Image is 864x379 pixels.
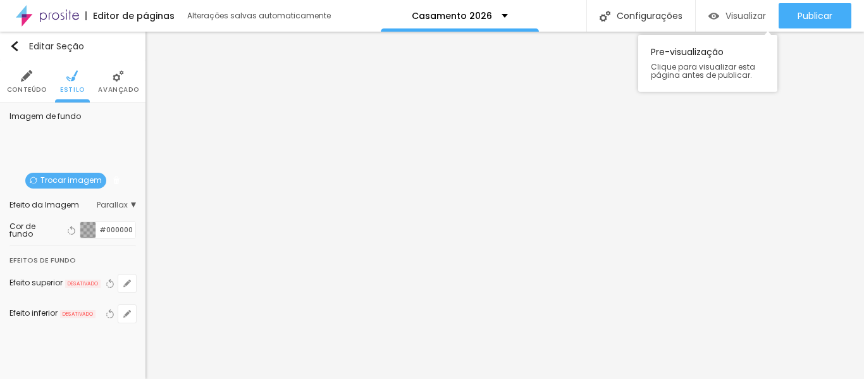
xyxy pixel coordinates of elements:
[98,87,139,93] span: Avançado
[187,12,333,20] div: Alterações salvas automaticamente
[9,245,136,268] div: Efeitos de fundo
[30,177,37,184] img: Icone
[798,11,832,21] span: Publicar
[113,177,120,184] img: Icone
[412,11,492,20] p: Casamento 2026
[60,87,85,93] span: Estilo
[9,41,20,51] img: Icone
[696,3,779,28] button: Visualizar
[9,223,59,238] div: Cor de fundo
[97,201,136,209] span: Parallax
[9,309,58,317] div: Efeito inferior
[708,11,719,22] img: view-1.svg
[9,201,97,209] div: Efeito da Imagem
[85,11,175,20] div: Editor de páginas
[651,63,765,79] span: Clique para visualizar esta página antes de publicar.
[600,11,610,22] img: Icone
[725,11,766,21] span: Visualizar
[9,279,63,287] div: Efeito superior
[145,32,864,379] iframe: Editor
[9,113,136,120] div: Imagem de fundo
[638,35,777,92] div: Pre-visualização
[60,310,96,319] span: DESATIVADO
[779,3,851,28] button: Publicar
[66,70,78,82] img: Icone
[9,41,84,51] div: Editar Seção
[25,173,106,189] span: Trocar imagem
[9,253,76,267] div: Efeitos de fundo
[65,280,101,289] span: DESATIVADO
[21,70,32,82] img: Icone
[113,70,124,82] img: Icone
[7,87,47,93] span: Conteúdo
